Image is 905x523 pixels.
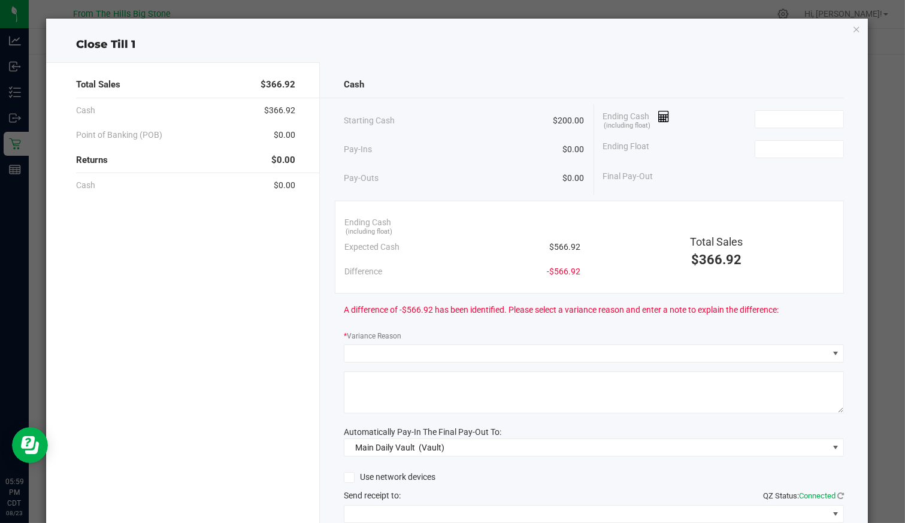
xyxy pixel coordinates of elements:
label: Variance Reason [344,331,401,341]
div: Close Till 1 [46,37,867,53]
span: Pay-Outs [344,172,379,185]
span: $566.92 [549,241,580,253]
span: $0.00 [563,143,585,156]
span: Total Sales [76,78,120,92]
div: Returns [76,147,295,173]
span: Cash [344,78,364,92]
span: A difference of -$566.92 has been identified. Please select a variance reason and enter a note to... [344,304,779,316]
span: Main Daily Vault [355,443,415,452]
span: $0.00 [274,179,295,192]
span: Connected [799,491,836,500]
span: $0.00 [563,172,585,185]
span: $366.92 [691,252,741,267]
span: Expected Cash [344,241,399,253]
span: (including float) [346,227,392,237]
span: Point of Banking (POB) [76,129,162,141]
span: Ending Cash [603,110,670,128]
iframe: Resource center [12,427,48,463]
span: (including float) [604,121,650,131]
span: Send receipt to: [344,491,401,500]
span: Cash [76,179,95,192]
span: Cash [76,104,95,117]
label: Use network devices [344,471,435,483]
span: (Vault) [419,443,444,452]
span: -$566.92 [547,265,580,278]
span: Ending Cash [344,216,391,229]
span: Final Pay-Out [603,170,653,183]
span: QZ Status: [763,491,844,500]
span: $366.92 [261,78,295,92]
span: Automatically Pay-In The Final Pay-Out To: [344,427,501,437]
span: Difference [344,265,382,278]
span: $200.00 [553,114,585,127]
span: $0.00 [274,129,295,141]
span: Ending Float [603,140,650,158]
span: $366.92 [264,104,295,117]
span: Pay-Ins [344,143,372,156]
span: Starting Cash [344,114,395,127]
span: $0.00 [271,153,295,167]
span: Total Sales [690,235,743,248]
